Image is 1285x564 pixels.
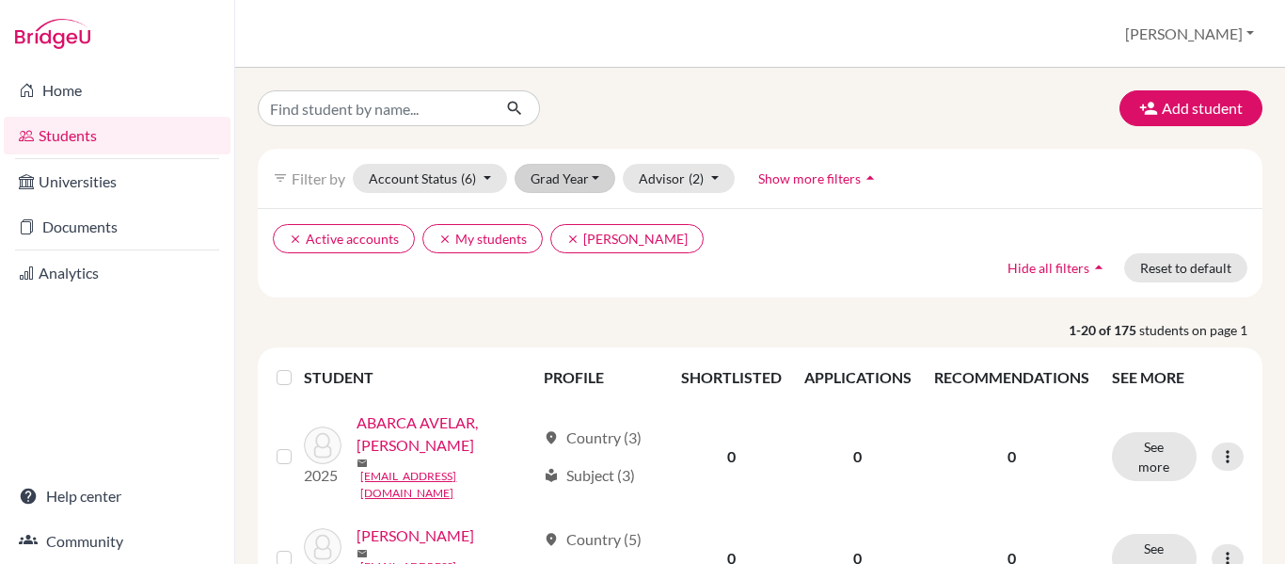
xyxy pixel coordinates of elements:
[461,170,476,186] span: (6)
[4,208,230,246] a: Documents
[544,464,635,487] div: Subject (3)
[1117,16,1262,52] button: [PERSON_NAME]
[357,524,474,547] a: [PERSON_NAME]
[357,458,368,469] span: mail
[934,445,1089,468] p: 0
[4,254,230,292] a: Analytics
[304,355,532,400] th: STUDENT
[15,19,90,49] img: Bridge-U
[4,163,230,201] a: Universities
[1139,320,1262,340] span: students on page 1
[1101,355,1255,400] th: SEE MORE
[544,528,642,551] div: Country (5)
[357,548,368,559] span: mail
[1089,258,1108,277] i: arrow_drop_up
[1069,320,1139,340] strong: 1-20 of 175
[670,355,793,400] th: SHORTLISTED
[544,427,642,449] div: Country (3)
[1007,260,1089,276] span: Hide all filters
[292,169,345,187] span: Filter by
[544,468,559,483] span: local_library
[861,169,880,187] i: arrow_drop_up
[422,224,543,253] button: clearMy students
[550,224,704,253] button: clear[PERSON_NAME]
[758,170,861,186] span: Show more filters
[992,253,1124,282] button: Hide all filtersarrow_drop_up
[4,117,230,154] a: Students
[544,532,559,547] span: location_on
[304,464,341,487] p: 2025
[289,233,302,246] i: clear
[623,164,735,193] button: Advisor(2)
[4,477,230,515] a: Help center
[1112,432,1197,481] button: See more
[360,468,535,502] a: [EMAIL_ADDRESS][DOMAIN_NAME]
[258,90,491,126] input: Find student by name...
[793,355,923,400] th: APPLICATIONS
[793,400,923,513] td: 0
[273,224,415,253] button: clearActive accounts
[515,164,616,193] button: Grad Year
[923,355,1101,400] th: RECOMMENDATIONS
[438,233,452,246] i: clear
[1124,253,1247,282] button: Reset to default
[532,355,669,400] th: PROFILE
[1119,90,1262,126] button: Add student
[357,411,535,457] a: ABARCA AVELAR, [PERSON_NAME]
[670,400,793,513] td: 0
[4,523,230,560] a: Community
[304,427,341,464] img: ABARCA AVELAR, MARÍA FERNANDA
[742,164,896,193] button: Show more filtersarrow_drop_up
[566,233,579,246] i: clear
[689,170,704,186] span: (2)
[353,164,507,193] button: Account Status(6)
[4,72,230,109] a: Home
[544,430,559,445] span: location_on
[273,170,288,185] i: filter_list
